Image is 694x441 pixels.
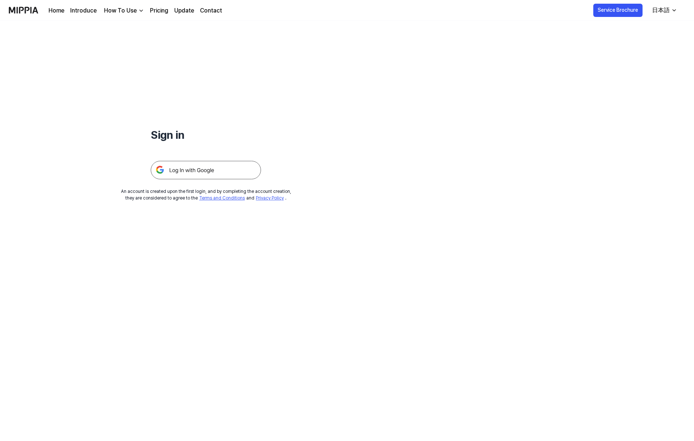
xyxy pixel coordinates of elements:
[49,6,64,15] a: Home
[138,8,144,14] img: down
[200,6,222,15] a: Contact
[646,3,682,18] button: 日本語
[199,195,245,201] a: Terms and Conditions
[103,6,144,15] button: How To Use
[174,6,194,15] a: Update
[593,4,643,17] button: Service Brochure
[70,6,97,15] a: Introduce
[151,127,261,143] h1: Sign in
[150,6,168,15] a: Pricing
[651,6,671,15] div: 日本語
[121,188,291,201] div: An account is created upon the first login, and by completing the account creation, they are cons...
[103,6,138,15] div: How To Use
[256,195,284,201] a: Privacy Policy
[151,161,261,179] img: 구글 로그인 버튼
